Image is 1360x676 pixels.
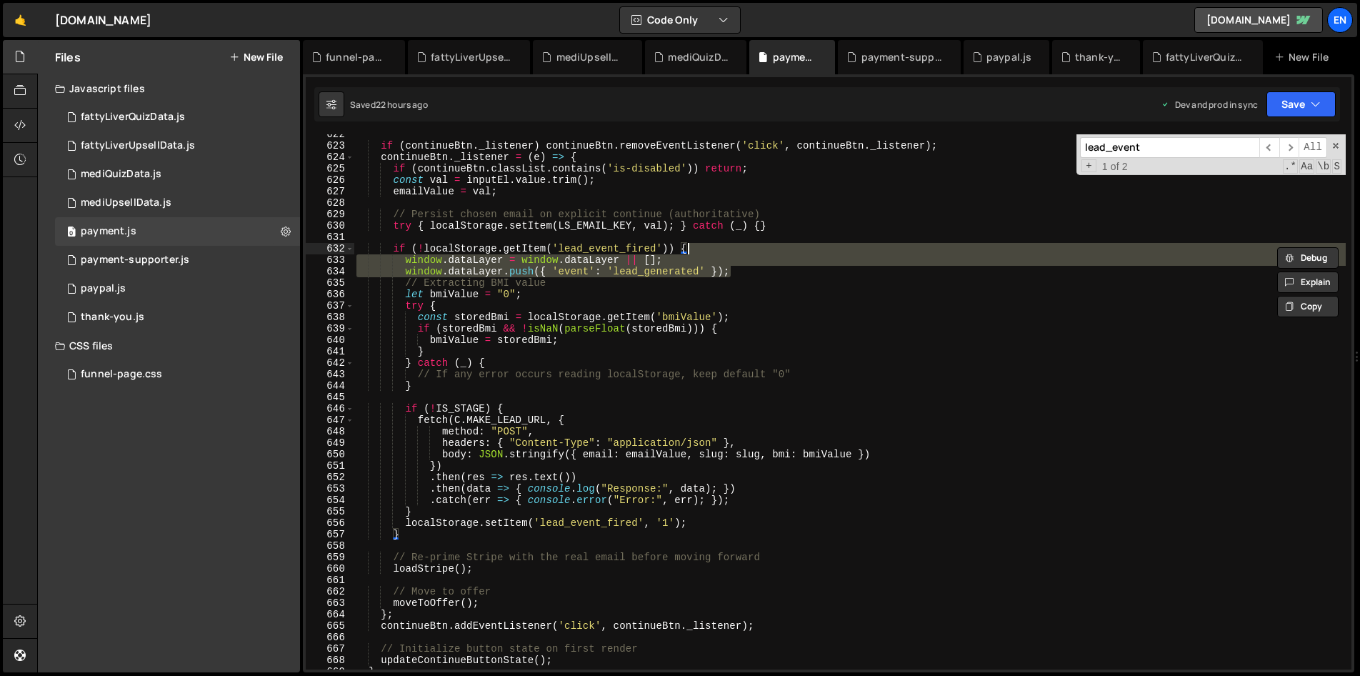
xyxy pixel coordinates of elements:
[306,460,354,472] div: 651
[55,131,300,160] div: 16956/46565.js
[306,140,354,151] div: 623
[55,360,300,389] div: 16956/47008.css
[306,552,354,563] div: 659
[306,575,354,586] div: 661
[306,380,354,392] div: 644
[306,403,354,414] div: 646
[306,232,354,243] div: 631
[306,266,354,277] div: 634
[55,246,300,274] div: 16956/46552.js
[1081,159,1096,172] span: Toggle Replace mode
[620,7,740,33] button: Code Only
[306,609,354,620] div: 664
[55,274,300,303] div: 16956/46550.js
[3,3,38,37] a: 🤙
[55,303,300,332] div: 16956/46524.js
[81,225,136,238] div: payment.js
[306,289,354,300] div: 636
[1259,137,1279,158] span: ​
[306,312,354,323] div: 638
[306,472,354,483] div: 652
[306,163,354,174] div: 625
[306,529,354,540] div: 657
[306,243,354,254] div: 632
[986,50,1031,64] div: paypal.js
[1299,137,1327,158] span: Alt-Enter
[1194,7,1323,33] a: [DOMAIN_NAME]
[55,160,300,189] : 16956/46700.js
[81,139,195,152] div: fattyLiverUpsellData.js
[1277,296,1339,317] button: Copy
[1166,50,1246,64] div: fattyLiverQuizData.js
[306,426,354,437] div: 648
[1277,272,1339,293] button: Explain
[306,369,354,380] div: 643
[1161,99,1258,111] div: Dev and prod in sync
[55,103,300,131] div: 16956/46566.js
[350,99,428,111] div: Saved
[306,563,354,575] div: 660
[306,655,354,666] div: 668
[306,220,354,232] div: 630
[431,50,513,64] div: fattyLiverUpsellData.js
[1277,247,1339,269] button: Debug
[556,50,626,64] div: mediUpsellData.js
[306,437,354,449] div: 649
[306,346,354,357] div: 641
[81,111,185,124] div: fattyLiverQuizData.js
[306,517,354,529] div: 656
[306,414,354,426] div: 647
[229,51,283,63] button: New File
[1075,50,1123,64] div: thank-you.js
[1327,7,1353,33] a: En
[81,311,144,324] div: thank-you.js
[81,368,162,381] div: funnel-page.css
[1283,159,1298,174] span: RegExp Search
[1332,159,1341,174] span: Search In Selection
[306,197,354,209] div: 628
[81,168,161,181] div: mediQuizData.js
[773,50,819,64] div: payment.js
[376,99,428,111] div: 22 hours ago
[306,357,354,369] div: 642
[55,11,151,29] div: [DOMAIN_NAME]
[306,483,354,494] div: 653
[55,189,300,217] div: 16956/46701.js
[306,186,354,197] div: 627
[326,50,388,64] div: funnel-page.css
[81,282,126,295] div: paypal.js
[306,632,354,643] div: 666
[1274,50,1334,64] div: New File
[306,209,354,220] div: 629
[1080,137,1259,158] input: Search for
[306,334,354,346] div: 640
[306,254,354,266] div: 633
[38,74,300,103] div: Javascript files
[1316,159,1331,174] span: Whole Word Search
[668,50,729,64] div: mediQuizData.js
[306,323,354,334] div: 639
[306,129,354,140] div: 622
[306,597,354,609] div: 663
[81,254,189,267] div: payment-supporter.js
[1096,161,1134,172] span: 1 of 2
[55,49,81,65] h2: Files
[306,586,354,597] div: 662
[55,217,300,246] div: 16956/46551.js
[306,540,354,552] div: 658
[306,620,354,632] div: 665
[306,277,354,289] div: 635
[1266,91,1336,117] button: Save
[306,300,354,312] div: 637
[1299,159,1314,174] span: CaseSensitive Search
[306,174,354,186] div: 626
[306,643,354,655] div: 667
[306,506,354,517] div: 655
[67,227,76,239] span: 0
[306,392,354,403] div: 645
[81,197,171,209] div: mediUpsellData.js
[861,50,944,64] div: payment-supporter.js
[306,449,354,460] div: 650
[306,151,354,163] div: 624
